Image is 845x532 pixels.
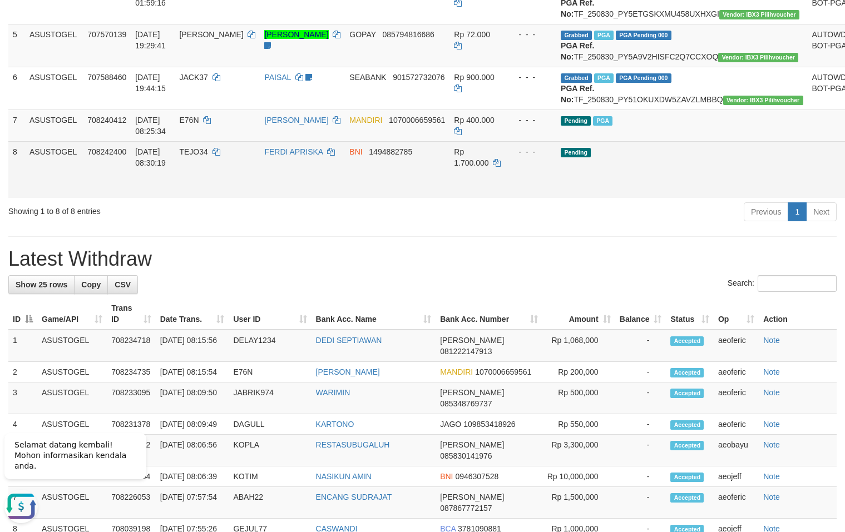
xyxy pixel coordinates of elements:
[37,414,107,435] td: ASUSTOGEL
[561,31,592,40] span: Grabbed
[349,30,375,39] span: GOPAY
[316,493,392,501] a: ENCANG SUDRAJAT
[156,414,229,435] td: [DATE] 08:09:49
[25,110,83,141] td: ASUSTOGEL
[316,388,350,397] a: WARIMIN
[74,275,108,294] a: Copy
[156,298,229,330] th: Date Trans.: activate to sort column ascending
[788,202,807,221] a: 1
[615,487,666,519] td: -
[8,110,25,141] td: 7
[561,148,591,157] span: Pending
[556,67,807,110] td: TF_250830_PY51OKUXDW5ZAVZLMBBQ
[594,31,614,40] span: Marked by aeophou
[229,362,311,382] td: E76N
[37,382,107,414] td: ASUSTOGEL
[135,116,166,136] span: [DATE] 08:25:34
[436,298,542,330] th: Bank Acc. Number: activate to sort column ascending
[316,472,372,481] a: NASIKUN AMIN
[714,298,759,330] th: Op: activate to sort column ascending
[107,362,156,382] td: 708234735
[561,116,591,126] span: Pending
[718,53,798,62] span: Vendor URL: https://payment5.1velocity.biz
[714,466,759,487] td: aeojeff
[8,330,37,362] td: 1
[542,362,615,382] td: Rp 200,000
[8,248,837,270] h1: Latest Withdraw
[389,116,445,125] span: Copy 1070006659561 to clipboard
[714,362,759,382] td: aeoferic
[316,420,354,429] a: KARTONO
[393,73,444,82] span: Copy 901572732076 to clipboard
[542,466,615,487] td: Rp 10,000,000
[615,298,666,330] th: Balance: activate to sort column ascending
[561,41,594,61] b: PGA Ref. No:
[229,487,311,519] td: ABAH22
[8,24,25,67] td: 5
[135,147,166,167] span: [DATE] 08:30:19
[744,202,788,221] a: Previous
[763,493,780,501] a: Note
[156,466,229,487] td: [DATE] 08:06:39
[229,382,311,414] td: JABRIK974
[670,389,704,398] span: Accepted
[594,73,614,83] span: Marked by aeophou
[440,440,504,449] span: [PERSON_NAME]
[440,451,492,460] span: Copy 085830141976 to clipboard
[135,30,166,50] span: [DATE] 19:29:41
[316,440,390,449] a: RESTASUBUGALUH
[349,116,382,125] span: MANDIRI
[25,24,83,67] td: ASUSTOGEL
[264,116,328,125] a: [PERSON_NAME]
[615,414,666,435] td: -
[440,336,504,345] span: [PERSON_NAME]
[561,73,592,83] span: Grabbed
[615,382,666,414] td: -
[440,472,453,481] span: BNI
[115,280,131,289] span: CSV
[135,73,166,93] span: [DATE] 19:44:15
[179,116,199,125] span: E76N
[349,73,386,82] span: SEABANK
[759,298,837,330] th: Action
[107,414,156,435] td: 708231378
[8,382,37,414] td: 3
[728,275,837,292] label: Search:
[463,420,515,429] span: Copy 109853418926 to clipboard
[14,17,126,47] span: Selamat datang kembali! Mohon informasikan kendala anda.
[542,487,615,519] td: Rp 1,500,000
[440,347,492,356] span: Copy 081222147913 to clipboard
[382,30,434,39] span: Copy 085794816686 to clipboard
[763,336,780,345] a: Note
[510,72,552,83] div: - - -
[714,487,759,519] td: aeoferic
[670,368,704,377] span: Accepted
[316,367,380,376] a: [PERSON_NAME]
[440,420,461,429] span: JAGO
[510,115,552,126] div: - - -
[4,67,38,100] button: Open LiveChat chat widget
[616,73,671,83] span: PGA Pending
[615,362,666,382] td: -
[542,435,615,466] td: Rp 3,300,000
[615,466,666,487] td: -
[616,31,671,40] span: PGA Pending
[179,30,243,39] span: [PERSON_NAME]
[454,147,488,167] span: Rp 1.700.000
[312,298,436,330] th: Bank Acc. Name: activate to sort column ascending
[440,388,504,397] span: [PERSON_NAME]
[37,330,107,362] td: ASUSTOGEL
[264,30,328,39] a: [PERSON_NAME]
[8,414,37,435] td: 4
[615,330,666,362] td: -
[8,201,344,217] div: Showing 1 to 8 of 8 entries
[25,141,83,198] td: ASUSTOGEL
[107,330,156,362] td: 708234718
[369,147,412,156] span: Copy 1494882785 to clipboard
[8,275,75,294] a: Show 25 rows
[87,73,126,82] span: 707588460
[670,473,704,482] span: Accepted
[37,362,107,382] td: ASUSTOGEL
[87,30,126,39] span: 707570139
[763,472,780,481] a: Note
